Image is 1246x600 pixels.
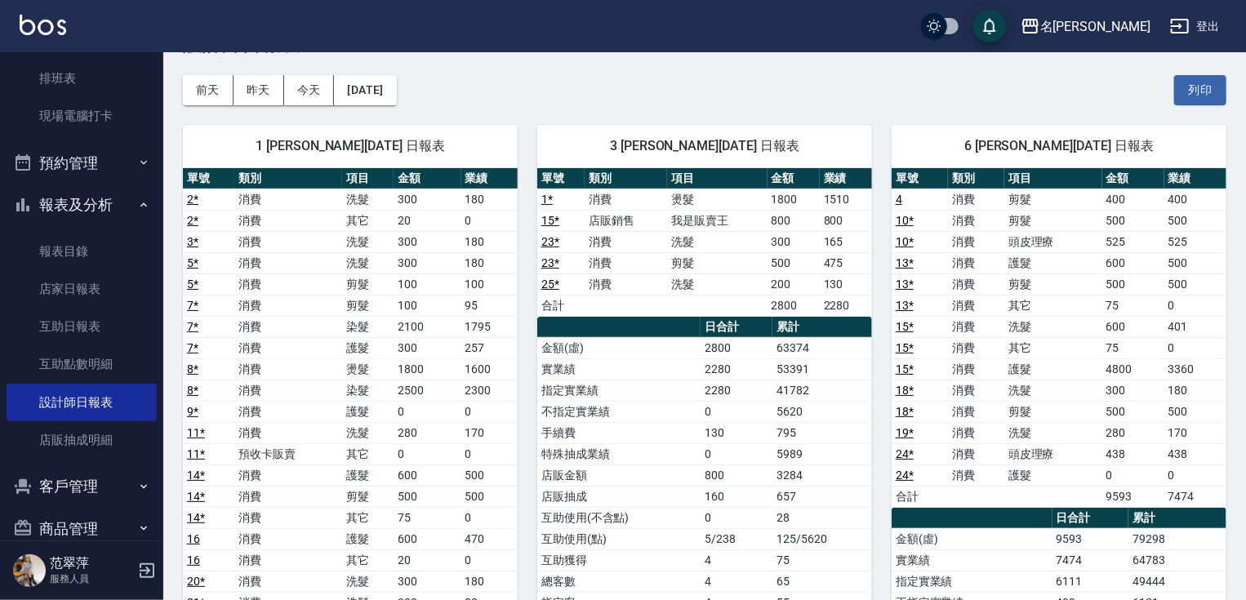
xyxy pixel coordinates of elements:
td: 2800 [701,337,772,358]
td: 500 [461,464,518,486]
td: 280 [1102,422,1164,443]
button: 列印 [1174,75,1226,105]
td: 2100 [394,316,461,337]
td: 165 [820,231,872,252]
td: 2800 [768,295,820,316]
td: 1800 [768,189,820,210]
td: 500 [1102,401,1164,422]
button: 登出 [1164,11,1226,42]
td: 600 [1102,252,1164,273]
td: 消費 [948,443,1004,464]
td: 53391 [772,358,872,380]
td: 300 [394,571,461,592]
td: 0 [701,443,772,464]
td: 2300 [461,380,518,401]
td: 20 [394,549,461,571]
td: 洗髮 [667,273,767,295]
td: 消費 [234,316,342,337]
td: 180 [1164,380,1226,401]
td: 2500 [394,380,461,401]
td: 剪髮 [342,486,394,507]
td: 0 [461,549,518,571]
td: 5620 [772,401,872,422]
td: 4 [701,549,772,571]
td: 100 [394,295,461,316]
td: 消費 [948,273,1004,295]
td: 消費 [948,210,1004,231]
td: 其它 [342,507,394,528]
td: 頭皮理療 [1004,443,1102,464]
td: 7474 [1052,549,1128,571]
td: 消費 [234,464,342,486]
a: 16 [187,532,200,545]
span: 3 [PERSON_NAME][DATE] 日報表 [557,138,852,154]
button: 客戶管理 [7,465,157,508]
th: 業績 [820,168,872,189]
td: 消費 [585,189,667,210]
td: 2280 [820,295,872,316]
td: 800 [768,210,820,231]
button: 報表及分析 [7,184,157,226]
th: 累計 [772,317,872,338]
span: 1 [PERSON_NAME][DATE] 日報表 [202,138,498,154]
td: 其它 [342,443,394,464]
td: 64783 [1128,549,1226,571]
td: 800 [820,210,872,231]
a: 4 [896,193,902,206]
td: 657 [772,486,872,507]
td: 剪髮 [1004,401,1102,422]
td: 消費 [948,380,1004,401]
td: 消費 [234,337,342,358]
td: 消費 [948,189,1004,210]
td: 剪髮 [1004,210,1102,231]
td: 500 [1102,273,1164,295]
td: 79298 [1128,528,1226,549]
td: 護髮 [342,528,394,549]
td: 燙髮 [667,189,767,210]
td: 其它 [342,549,394,571]
td: 7474 [1164,486,1226,507]
td: 其它 [1004,295,1102,316]
td: 洗髮 [1004,316,1102,337]
td: 180 [461,252,518,273]
th: 類別 [585,168,667,189]
td: 6111 [1052,571,1128,592]
td: 500 [461,486,518,507]
td: 剪髮 [667,252,767,273]
td: 消費 [948,464,1004,486]
button: 預約管理 [7,142,157,184]
p: 服務人員 [50,571,133,586]
td: 0 [1102,464,1164,486]
td: 其它 [342,210,394,231]
td: 互助使用(點) [537,528,701,549]
td: 130 [820,273,872,295]
td: 95 [461,295,518,316]
td: 0 [461,507,518,528]
td: 470 [461,528,518,549]
td: 300 [768,231,820,252]
th: 項目 [1004,168,1102,189]
a: 店販抽成明細 [7,421,157,459]
td: 互助獲得 [537,549,701,571]
td: 500 [1164,252,1226,273]
td: 75 [772,549,872,571]
td: 消費 [948,401,1004,422]
td: 1795 [461,316,518,337]
td: 店販金額 [537,464,701,486]
td: 金額(虛) [537,337,701,358]
td: 護髮 [1004,464,1102,486]
button: 名[PERSON_NAME] [1014,10,1157,43]
th: 金額 [768,168,820,189]
td: 店販銷售 [585,210,667,231]
td: 指定實業績 [892,571,1052,592]
td: 護髮 [342,401,394,422]
th: 單號 [892,168,948,189]
td: 49444 [1128,571,1226,592]
td: 795 [772,422,872,443]
th: 類別 [234,168,342,189]
td: 5/238 [701,528,772,549]
td: 消費 [234,486,342,507]
td: 消費 [234,252,342,273]
td: 9593 [1052,528,1128,549]
td: 染髮 [342,380,394,401]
